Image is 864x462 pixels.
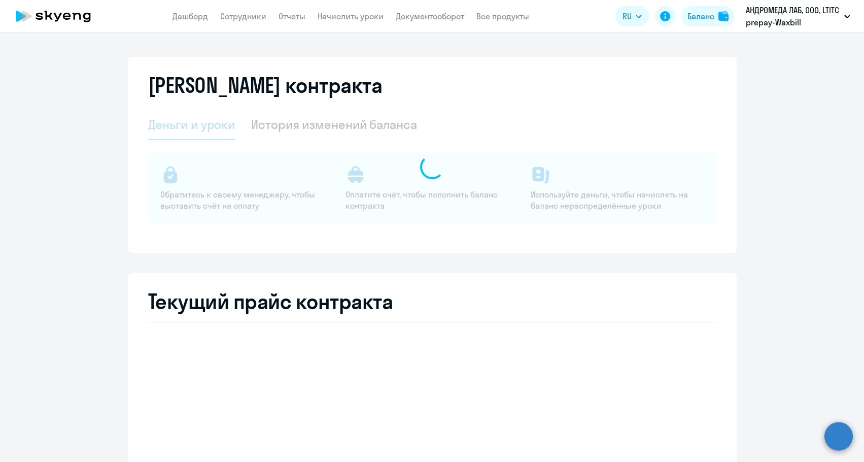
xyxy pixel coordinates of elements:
[623,10,632,22] span: RU
[741,4,855,28] button: АНДРОМЕДА ЛАБ, ООО, LTITC prepay-Waxbill Technologies Limited doo [GEOGRAPHIC_DATA]
[318,11,384,21] a: Начислить уроки
[718,11,729,21] img: balance
[148,73,383,97] h2: [PERSON_NAME] контракта
[220,11,266,21] a: Сотрудники
[148,289,716,314] h2: Текущий прайс контракта
[681,6,735,26] button: Балансbalance
[172,11,208,21] a: Дашборд
[746,4,840,28] p: АНДРОМЕДА ЛАБ, ООО, LTITC prepay-Waxbill Technologies Limited doo [GEOGRAPHIC_DATA]
[615,6,649,26] button: RU
[687,10,714,22] div: Баланс
[396,11,464,21] a: Документооборот
[279,11,305,21] a: Отчеты
[476,11,529,21] a: Все продукты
